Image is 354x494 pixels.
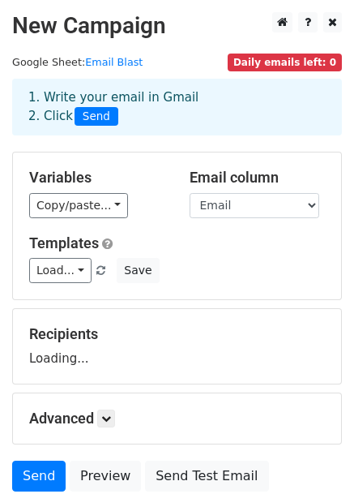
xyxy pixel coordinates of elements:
[29,258,92,283] a: Load...
[75,107,118,127] span: Send
[85,56,143,68] a: Email Blast
[145,461,268,492] a: Send Test Email
[70,461,141,492] a: Preview
[12,56,143,68] small: Google Sheet:
[29,169,165,187] h5: Variables
[228,56,342,68] a: Daily emails left: 0
[29,234,99,251] a: Templates
[29,325,325,367] div: Loading...
[228,54,342,71] span: Daily emails left: 0
[12,12,342,40] h2: New Campaign
[190,169,326,187] h5: Email column
[29,325,325,343] h5: Recipients
[117,258,159,283] button: Save
[12,461,66,492] a: Send
[29,193,128,218] a: Copy/paste...
[29,410,325,427] h5: Advanced
[16,88,338,126] div: 1. Write your email in Gmail 2. Click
